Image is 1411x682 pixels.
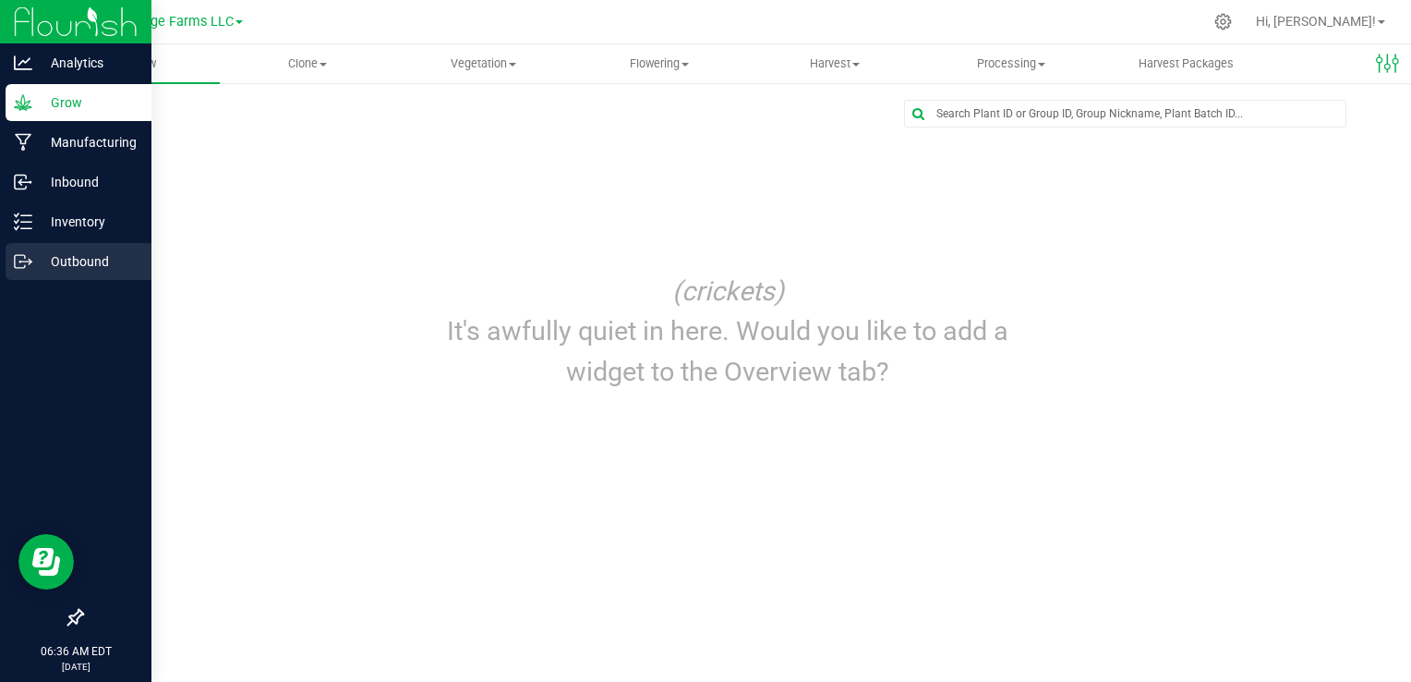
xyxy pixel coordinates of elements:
[32,211,143,233] p: Inventory
[221,55,394,72] span: Clone
[14,133,32,152] inline-svg: Manufacturing
[573,55,746,72] span: Flowering
[14,54,32,72] inline-svg: Analytics
[8,660,143,674] p: [DATE]
[1099,44,1274,83] a: Harvest Packages
[18,534,74,590] iframe: Resource center
[396,44,572,83] a: Vegetation
[1114,55,1259,72] span: Harvest Packages
[32,131,143,153] p: Manufacturing
[397,55,571,72] span: Vegetation
[8,643,143,660] p: 06:36 AM EDT
[32,91,143,114] p: Grow
[905,101,1346,127] input: Search Plant ID or Group ID, Group Nickname, Plant Batch ID...
[747,44,923,83] a: Harvest
[32,250,143,273] p: Outbound
[411,311,1044,391] p: It's awfully quiet in here. Would you like to add a widget to the Overview tab?
[14,252,32,271] inline-svg: Outbound
[748,55,922,72] span: Harvest
[134,14,234,30] span: Gage Farms LLC
[220,44,395,83] a: Clone
[923,44,1098,83] a: Processing
[14,213,32,231] inline-svg: Inventory
[572,44,747,83] a: Flowering
[672,275,784,307] i: (crickets)
[14,173,32,191] inline-svg: Inbound
[32,52,143,74] p: Analytics
[1212,13,1235,30] div: Manage settings
[923,55,1097,72] span: Processing
[1256,14,1376,29] span: Hi, [PERSON_NAME]!
[14,93,32,112] inline-svg: Grow
[32,171,143,193] p: Inbound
